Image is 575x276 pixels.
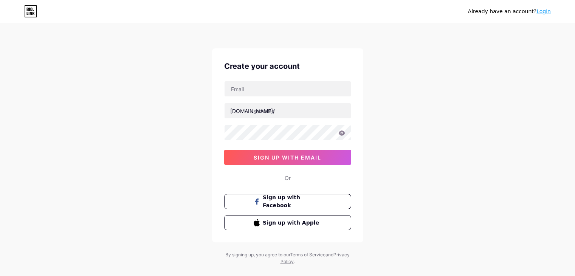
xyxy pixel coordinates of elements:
div: By signing up, you agree to our and . [223,251,352,265]
span: Sign up with Facebook [263,194,321,209]
input: username [225,103,351,118]
div: Already have an account? [468,8,551,16]
span: sign up with email [254,154,321,161]
span: Sign up with Apple [263,219,321,227]
div: [DOMAIN_NAME]/ [230,107,275,115]
a: Login [536,8,551,14]
div: Or [285,174,291,182]
div: Create your account [224,60,351,72]
a: Terms of Service [290,252,325,257]
button: Sign up with Apple [224,215,351,230]
input: Email [225,81,351,96]
button: Sign up with Facebook [224,194,351,209]
button: sign up with email [224,150,351,165]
